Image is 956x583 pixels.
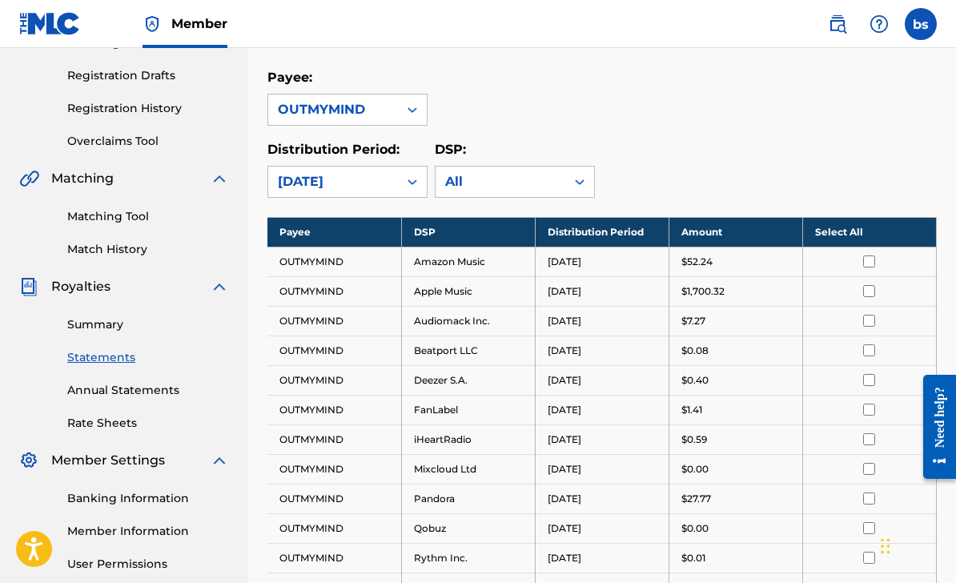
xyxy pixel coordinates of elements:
p: $0.40 [681,373,709,388]
iframe: Chat Widget [876,506,956,583]
td: OUTMYMIND [267,454,401,484]
td: Pandora [401,484,535,513]
td: [DATE] [535,276,669,306]
p: $0.00 [681,462,709,476]
div: Help [863,8,895,40]
a: Summary [67,316,229,333]
td: OUTMYMIND [267,424,401,454]
td: Deezer S.A. [401,365,535,395]
td: OUTMYMIND [267,513,401,543]
p: $52.24 [681,255,713,269]
td: Amazon Music [401,247,535,276]
td: FanLabel [401,395,535,424]
td: OUTMYMIND [267,395,401,424]
td: [DATE] [535,513,669,543]
p: $0.59 [681,432,707,447]
td: [DATE] [535,454,669,484]
p: $0.08 [681,344,709,358]
img: help [870,14,889,34]
iframe: Resource Center [911,363,956,492]
a: Banking Information [67,490,229,507]
span: Matching [51,169,114,188]
a: Public Search [821,8,854,40]
div: Drag [881,522,890,570]
a: Registration Drafts [67,67,229,84]
a: Annual Statements [67,382,229,399]
div: [DATE] [278,172,388,191]
td: OUTMYMIND [267,276,401,306]
img: expand [210,169,229,188]
td: [DATE] [535,336,669,365]
img: Top Rightsholder [143,14,162,34]
th: Distribution Period [535,217,669,247]
th: DSP [401,217,535,247]
label: DSP: [435,142,466,157]
a: Member Information [67,523,229,540]
a: Overclaims Tool [67,133,229,150]
label: Distribution Period: [267,142,400,157]
span: Member Settings [51,451,165,470]
div: All [445,172,556,191]
span: Member [171,14,227,33]
p: $7.27 [681,314,705,328]
a: Statements [67,349,229,366]
a: Rate Sheets [67,415,229,432]
div: User Menu [905,8,937,40]
td: [DATE] [535,484,669,513]
td: [DATE] [535,365,669,395]
td: [DATE] [535,424,669,454]
td: iHeartRadio [401,424,535,454]
span: Royalties [51,277,110,296]
td: OUTMYMIND [267,247,401,276]
label: Payee: [267,70,312,85]
a: User Permissions [67,556,229,573]
a: Registration History [67,100,229,117]
img: expand [210,277,229,296]
td: OUTMYMIND [267,484,401,513]
a: Matching Tool [67,208,229,225]
p: $27.77 [681,492,711,506]
td: OUTMYMIND [267,336,401,365]
img: search [828,14,847,34]
th: Payee [267,217,401,247]
img: Matching [19,169,39,188]
td: Rythm Inc. [401,543,535,573]
td: Mixcloud Ltd [401,454,535,484]
th: Select All [802,217,936,247]
td: [DATE] [535,247,669,276]
img: expand [210,451,229,470]
td: [DATE] [535,306,669,336]
a: Match History [67,241,229,258]
td: OUTMYMIND [267,306,401,336]
td: Audiomack Inc. [401,306,535,336]
td: [DATE] [535,395,669,424]
div: OUTMYMIND [278,100,388,119]
img: MLC Logo [19,12,81,35]
td: Beatport LLC [401,336,535,365]
img: Royalties [19,277,38,296]
p: $1,700.32 [681,284,725,299]
p: $1.41 [681,403,702,417]
td: Qobuz [401,513,535,543]
td: [DATE] [535,543,669,573]
td: Apple Music [401,276,535,306]
img: Member Settings [19,451,38,470]
td: OUTMYMIND [267,543,401,573]
td: OUTMYMIND [267,365,401,395]
p: $0.00 [681,521,709,536]
th: Amount [669,217,802,247]
p: $0.01 [681,551,705,565]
